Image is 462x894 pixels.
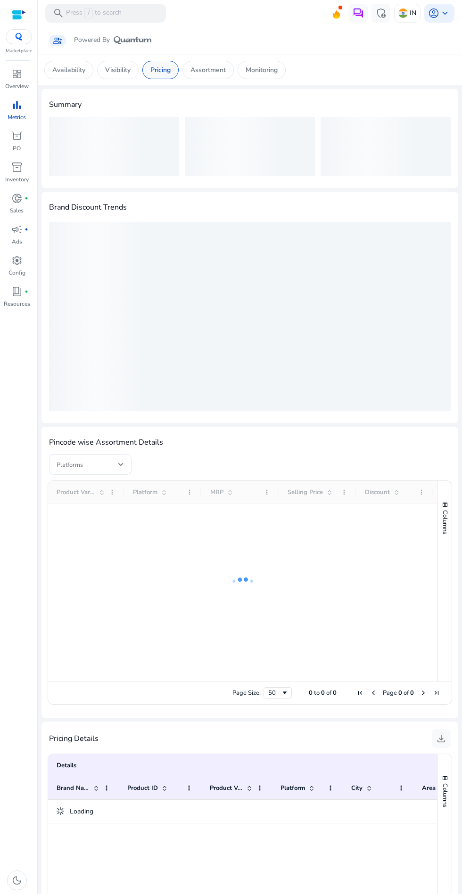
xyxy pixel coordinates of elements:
[10,33,27,41] img: QC-logo.svg
[49,734,99,743] h4: Pricing Details
[232,689,261,697] div: Page Size:
[11,99,23,111] span: bar_chart
[57,761,76,770] span: Details
[4,300,30,308] p: Resources
[420,689,427,697] div: Next Page
[12,237,22,246] p: Ads
[398,8,408,18] img: in.svg
[314,689,320,697] span: to
[422,784,454,792] span: Area Name
[326,689,331,697] span: of
[11,130,23,142] span: orders
[11,224,23,235] span: campaign
[25,290,28,293] span: fiber_manual_record
[10,206,24,215] p: Sales
[25,196,28,200] span: fiber_manual_record
[11,68,23,80] span: dashboard
[11,193,23,204] span: donut_small
[246,65,278,75] p: Monitoring
[5,82,29,90] p: Overview
[333,689,337,697] span: 0
[53,36,62,45] span: group_add
[74,35,110,45] span: Powered By
[439,8,451,19] span: keyboard_arrow_down
[66,8,122,18] p: Press to search
[8,113,26,122] p: Metrics
[398,689,402,697] span: 0
[383,689,397,697] span: Page
[351,784,363,792] span: City
[404,689,409,697] span: of
[264,687,292,699] div: Page Size
[433,689,440,697] div: Last Page
[49,222,451,411] div: loading
[309,689,313,697] span: 0
[84,8,93,18] span: /
[11,875,23,886] span: dark_mode
[321,117,451,176] div: loading
[321,689,325,697] span: 0
[49,35,66,46] a: group_add
[57,784,90,792] span: Brand Name
[25,228,28,231] span: fiber_manual_record
[49,117,179,176] div: loading
[280,784,305,792] span: Platform
[410,5,416,21] p: IN
[127,784,158,792] span: Product ID
[375,8,387,19] span: admin_panel_settings
[53,8,64,19] span: search
[356,689,364,697] div: First Page
[13,144,21,153] p: PO
[70,807,93,816] span: Loading
[268,689,281,697] div: 50
[185,117,315,176] div: loading
[441,510,449,534] span: Columns
[49,203,127,212] h4: Brand Discount Trends
[190,65,226,75] p: Assortment
[11,286,23,297] span: book_4
[52,65,85,75] p: Availability
[436,733,447,744] span: download
[105,65,131,75] p: Visibility
[8,268,25,277] p: Config
[150,65,171,75] p: Pricing
[11,255,23,266] span: settings
[432,729,451,748] button: download
[370,689,377,697] div: Previous Page
[371,4,390,23] button: admin_panel_settings
[49,100,451,109] h4: Summary
[5,175,29,184] p: Inventory
[210,784,243,792] span: Product Variant
[11,162,23,173] span: inventory_2
[428,8,439,19] span: account_circle
[441,783,449,807] span: Columns
[410,689,414,697] span: 0
[6,48,32,55] p: Marketplace
[49,438,163,451] h4: Pincode wise Assortment Details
